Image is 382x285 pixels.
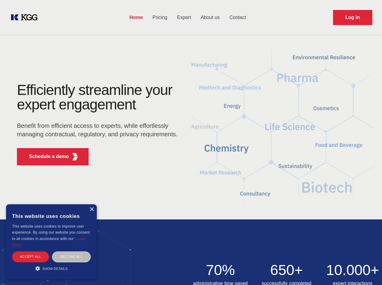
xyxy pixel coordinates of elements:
div: Show details [12,265,91,271]
a: Pricing [148,10,172,25]
p: Schedule a demo [29,153,69,160]
h2: 70% [191,263,250,277]
a: Contact [225,10,251,25]
a: About us [196,10,224,25]
div: Close [89,207,94,212]
a: Cookie Policy [12,237,86,247]
img: KGG Fifth Element RED [191,39,375,213]
button: Schedule a demoKGG Fifth Element RED [17,148,89,165]
span: This website uses cookies to improve user experience. By using our website you consent to all coo... [12,224,90,241]
h1: Efficiently streamline your expert engagement [17,83,181,112]
img: KGG Fifth Element RED [71,153,79,160]
iframe: Chat Widget [352,256,382,285]
p: Benefit from efficient access to experts, while effortlessly managing contractual, regulatory, an... [17,121,181,138]
a: Expert [172,10,196,25]
div: Accept all [12,251,49,262]
h2: 650+ [257,263,316,277]
a: Home [125,10,148,25]
div: This website uses cookies [12,209,91,223]
a: KOL Knowledge Platform: Talk to Key External Experts (KEE) [10,13,42,22]
a: Request Demo [333,10,372,25]
div: Decline all [52,251,91,262]
span: Show details [42,267,68,270]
